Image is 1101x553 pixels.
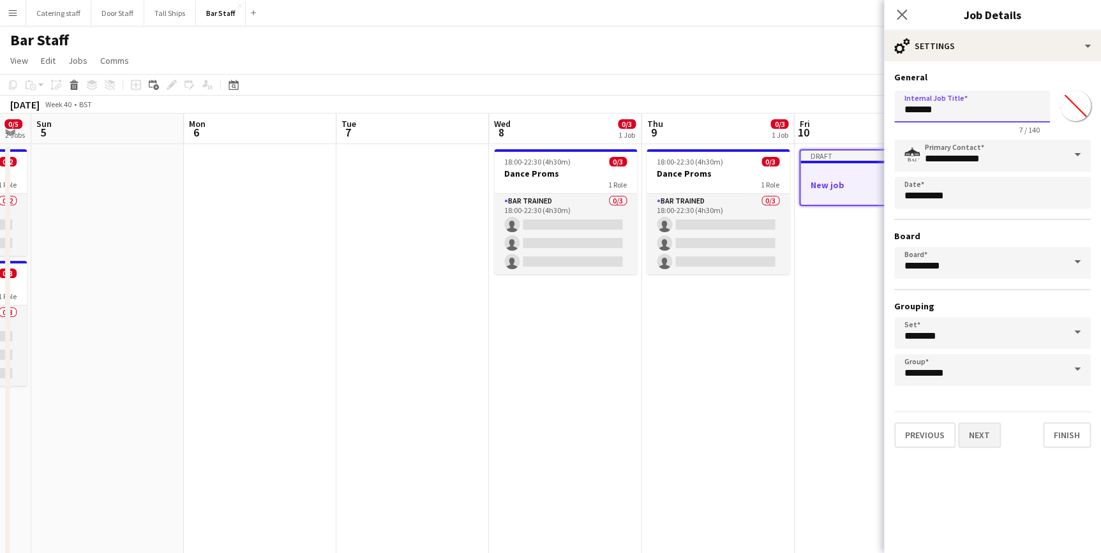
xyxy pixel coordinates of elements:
a: View [5,52,33,69]
span: Sun [36,118,52,129]
h3: Grouping [894,300,1091,312]
h1: Bar Staff [10,31,69,50]
h3: Dance Proms [494,168,637,179]
app-job-card: 18:00-22:30 (4h30m)0/3Dance Proms1 RoleBar trained0/318:00-22:30 (4h30m) [494,149,637,274]
div: [DATE] [10,98,40,111]
h3: Dance Proms [647,168,790,179]
div: 1 Job [771,130,788,140]
h3: Job Details [884,6,1101,23]
div: BST [79,100,92,109]
span: 0/3 [618,119,636,129]
span: 0/3 [770,119,788,129]
span: 6 [187,125,206,140]
button: Tall Ships [144,1,196,26]
h3: New job [800,179,941,191]
h3: Board [894,230,1091,242]
a: Jobs [63,52,93,69]
span: Fri [799,118,809,129]
button: Door Staff [91,1,144,26]
button: Next [958,422,1001,448]
span: 18:00-22:30 (4h30m) [657,157,723,166]
app-card-role: Bar trained0/318:00-22:30 (4h30m) [647,194,790,274]
app-job-card: 18:00-22:30 (4h30m)0/3Dance Proms1 RoleBar trained0/318:00-22:30 (4h30m) [647,149,790,274]
span: Mon [189,118,206,129]
a: Comms [95,52,134,69]
span: Jobs [68,55,87,66]
div: Settings [884,31,1101,61]
span: 1 Role [761,180,779,189]
span: 0/5 [4,119,22,129]
span: Thu [647,118,663,129]
span: 1 Role [608,180,627,189]
span: 10 [797,125,809,140]
span: View [10,55,28,66]
h3: General [894,71,1091,83]
span: Edit [41,55,56,66]
button: Bar Staff [196,1,246,26]
span: 0/3 [609,157,627,166]
span: 18:00-22:30 (4h30m) [504,157,571,166]
button: Previous [894,422,955,448]
div: Draft [800,151,941,161]
app-card-role: Bar trained0/318:00-22:30 (4h30m) [494,194,637,274]
app-job-card: DraftNew job [799,149,942,206]
span: Tue [341,118,356,129]
button: Catering staff [26,1,91,26]
span: 5 [34,125,52,140]
span: 0/3 [761,157,779,166]
span: Comms [100,55,129,66]
span: 7 / 140 [1009,125,1050,135]
a: Edit [36,52,61,69]
span: 8 [492,125,511,140]
div: 1 Job [618,130,635,140]
span: Wed [494,118,511,129]
span: 9 [645,125,663,140]
span: 7 [340,125,356,140]
span: Week 40 [42,100,74,109]
button: Finish [1043,422,1091,448]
